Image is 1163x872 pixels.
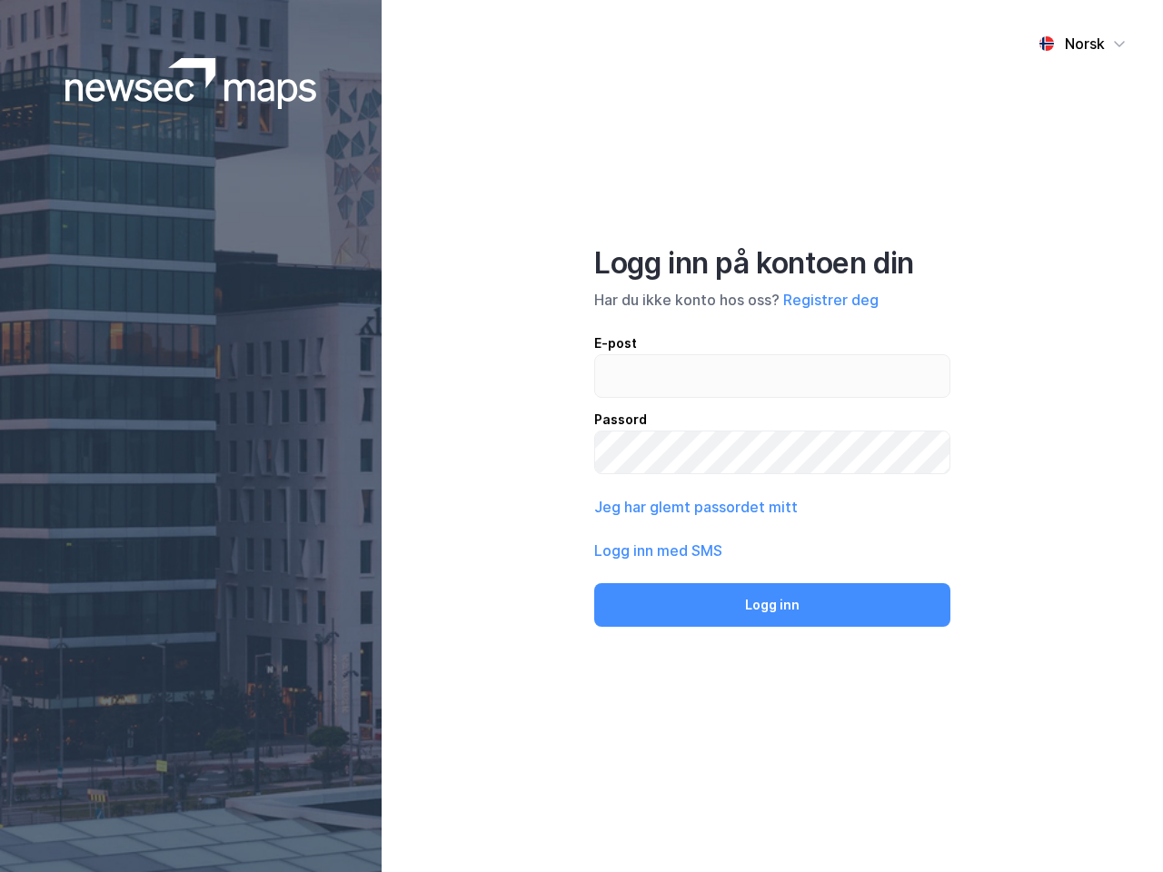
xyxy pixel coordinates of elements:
[594,496,798,518] button: Jeg har glemt passordet mitt
[1065,33,1105,54] div: Norsk
[594,289,950,311] div: Har du ikke konto hos oss?
[594,409,950,431] div: Passord
[594,583,950,627] button: Logg inn
[65,58,317,109] img: logoWhite.bf58a803f64e89776f2b079ca2356427.svg
[783,289,879,311] button: Registrer deg
[594,245,950,282] div: Logg inn på kontoen din
[594,332,950,354] div: E-post
[594,540,722,561] button: Logg inn med SMS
